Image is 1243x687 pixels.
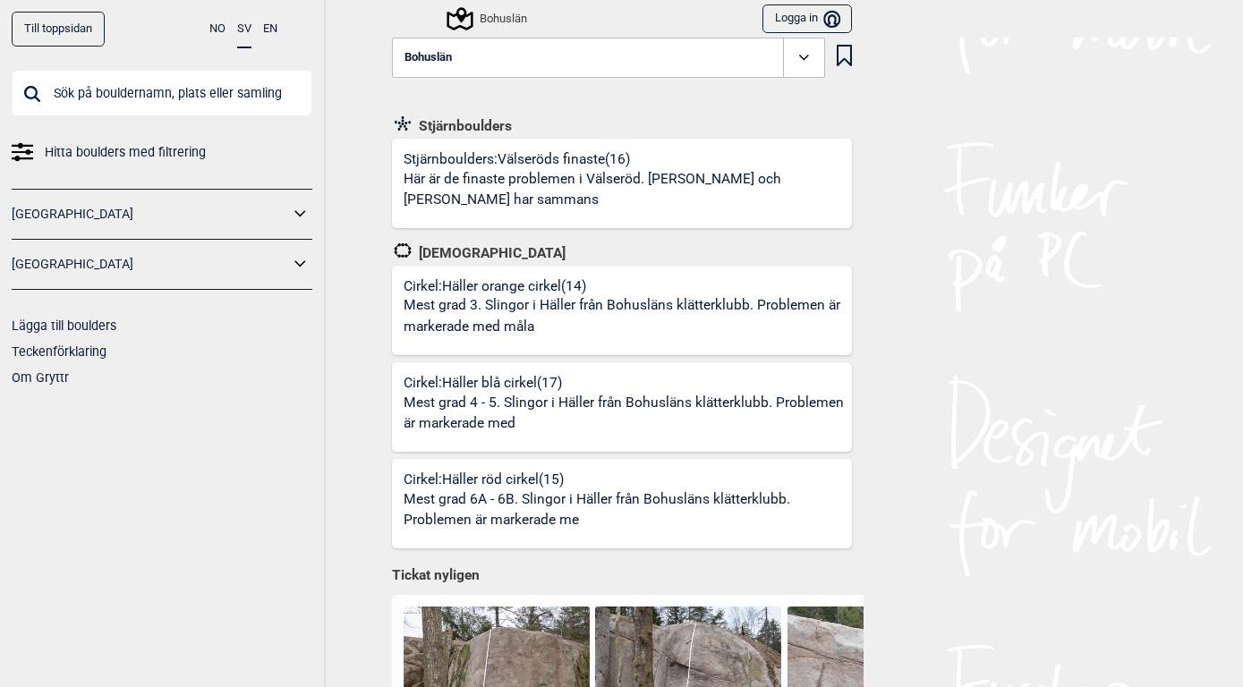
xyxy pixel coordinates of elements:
div: Cirkel: Häller orange cirkel (14) [404,277,852,355]
a: Hitta boulders med filtrering [12,140,312,165]
span: [DEMOGRAPHIC_DATA] [413,244,566,262]
button: Logga in [762,4,851,34]
a: Om Gryttr [12,370,69,385]
p: Här är de finaste problemen i Välseröd. [PERSON_NAME] och [PERSON_NAME] har sammans [404,169,847,211]
a: Cirkel:Häller blå cirkel(17)Mest grad 4 - 5. Slingor i Häller från Bohusläns klätterklubb. Proble... [392,362,852,452]
a: [GEOGRAPHIC_DATA] [12,201,289,227]
p: Mest grad 6A - 6B. Slingor i Häller från Bohusläns klätterklubb. Problemen är markerade me [404,489,847,531]
div: Cirkel: Häller röd cirkel (15) [404,471,852,548]
a: [GEOGRAPHIC_DATA] [12,251,289,277]
a: Cirkel:Häller röd cirkel(15)Mest grad 6A - 6B. Slingor i Häller från Bohusläns klätterklubb. Prob... [392,459,852,548]
h1: Tickat nyligen [392,566,852,586]
div: Cirkel: Häller blå cirkel (17) [404,374,852,452]
a: Till toppsidan [12,12,105,47]
a: Stjärnboulders:Välseröds finaste(16)Här är de finaste problemen i Välseröd. [PERSON_NAME] och [PE... [392,139,852,228]
span: Hitta boulders med filtrering [45,140,206,165]
a: Cirkel:Häller orange cirkel(14)Mest grad 3. Slingor i Häller från Bohusläns klätterklubb. Problem... [392,266,852,355]
input: Sök på bouldernamn, plats eller samling [12,70,312,116]
button: EN [263,12,277,47]
div: Bohuslän [449,8,527,30]
button: NO [209,12,226,47]
div: Stjärnboulders: Välseröds finaste (16) [404,150,852,228]
button: SV [237,12,251,48]
a: Lägga till boulders [12,318,116,333]
a: Teckenförklaring [12,344,106,359]
span: Stjärnboulders [413,117,513,135]
p: Mest grad 3. Slingor i Häller från Bohusläns klätterklubb. Problemen är markerade med måla [404,295,847,337]
button: Bohuslän [392,38,825,79]
span: Bohuslän [404,51,452,64]
p: Mest grad 4 - 5. Slingor i Häller från Bohusläns klätterklubb. Problemen är markerade med [404,393,847,435]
